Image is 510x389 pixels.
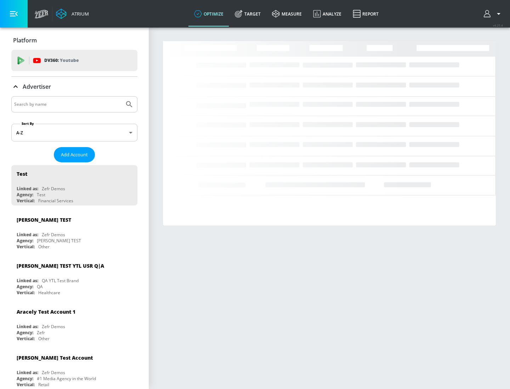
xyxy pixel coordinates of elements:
[17,216,71,223] div: [PERSON_NAME] TEST
[14,100,121,109] input: Search by name
[17,238,33,244] div: Agency:
[17,192,33,198] div: Agency:
[42,278,79,284] div: QA YTL Test Brand
[17,198,35,204] div: Vertical:
[23,83,51,91] p: Advertiser
[11,165,137,205] div: TestLinked as:Zefr DemosAgency:TestVertical:Financial Services
[11,257,137,297] div: [PERSON_NAME] TEST YTL USR Q|ALinked as:QA YTL Test BrandAgency:QAVertical:Healthcare
[17,308,75,315] div: Aracely Test Account 1
[17,262,104,269] div: [PERSON_NAME] TEST YTL USR Q|A
[11,50,137,71] div: DV360: Youtube
[17,278,38,284] div: Linked as:
[17,370,38,376] div: Linked as:
[69,11,89,17] div: Atrium
[42,186,65,192] div: Zefr Demos
[17,170,27,177] div: Test
[61,151,88,159] span: Add Account
[17,354,93,361] div: [PERSON_NAME] Test Account
[266,1,307,27] a: measure
[42,370,65,376] div: Zefr Demos
[11,303,137,343] div: Aracely Test Account 1Linked as:Zefr DemosAgency:ZefrVertical:Other
[44,57,79,64] p: DV360:
[60,57,79,64] p: Youtube
[11,30,137,50] div: Platform
[307,1,347,27] a: Analyze
[229,1,266,27] a: Target
[17,232,38,238] div: Linked as:
[17,290,35,296] div: Vertical:
[13,36,37,44] p: Platform
[188,1,229,27] a: optimize
[17,330,33,336] div: Agency:
[37,284,43,290] div: QA
[17,382,35,388] div: Vertical:
[38,336,50,342] div: Other
[38,290,60,296] div: Healthcare
[42,324,65,330] div: Zefr Demos
[11,211,137,251] div: [PERSON_NAME] TESTLinked as:Zefr DemosAgency:[PERSON_NAME] TESTVertical:Other
[20,121,35,126] label: Sort By
[37,192,45,198] div: Test
[38,244,50,250] div: Other
[37,330,45,336] div: Zefr
[11,77,137,97] div: Advertiser
[347,1,384,27] a: Report
[17,284,33,290] div: Agency:
[56,8,89,19] a: Atrium
[42,232,65,238] div: Zefr Demos
[11,124,137,141] div: A-Z
[17,244,35,250] div: Vertical:
[38,382,49,388] div: Retail
[17,336,35,342] div: Vertical:
[17,186,38,192] div: Linked as:
[38,198,73,204] div: Financial Services
[54,147,95,162] button: Add Account
[493,23,503,27] span: v 4.25.4
[37,238,81,244] div: [PERSON_NAME] TEST
[17,376,33,382] div: Agency:
[37,376,96,382] div: #1 Media Agency in the World
[17,324,38,330] div: Linked as:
